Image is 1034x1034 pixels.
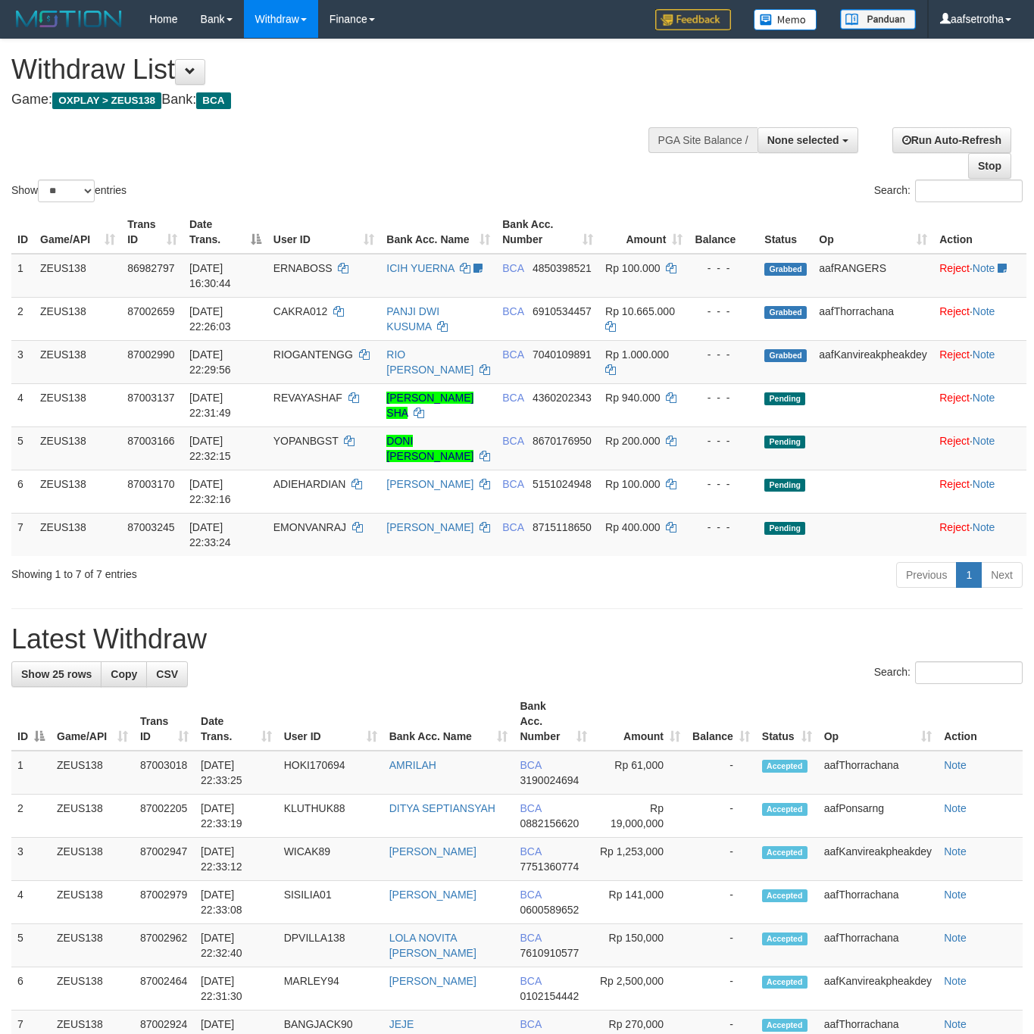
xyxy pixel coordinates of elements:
td: aafThorrachana [818,881,938,924]
td: 5 [11,924,51,967]
td: Rp 61,000 [593,751,686,795]
td: - [686,795,756,838]
span: Pending [764,479,805,492]
span: Grabbed [764,306,807,319]
span: BCA [502,305,523,317]
td: [DATE] 22:33:12 [195,838,278,881]
span: Copy 0102154442 to clipboard [520,990,579,1002]
a: Reject [939,478,970,490]
span: OXPLAY > ZEUS138 [52,92,161,109]
td: KLUTHUK88 [278,795,383,838]
span: Rp 100.000 [605,478,660,490]
h1: Latest Withdraw [11,624,1023,654]
th: Amount: activate to sort column ascending [593,692,686,751]
td: aafKanvireakpheakdey [813,340,933,383]
span: CSV [156,668,178,680]
div: - - - [695,261,752,276]
td: DPVILLA138 [278,924,383,967]
span: Rp 100.000 [605,262,660,274]
td: · [933,254,1026,298]
a: [PERSON_NAME] SHA [386,392,473,419]
a: DONI [PERSON_NAME] [386,435,473,462]
img: Button%20Memo.svg [754,9,817,30]
td: 87002979 [134,881,195,924]
span: Pending [764,392,805,405]
a: RIO [PERSON_NAME] [386,348,473,376]
td: [DATE] 22:33:25 [195,751,278,795]
a: Note [944,802,967,814]
a: ICIH YUERNA [386,262,454,274]
a: Note [944,845,967,858]
td: ZEUS138 [51,881,134,924]
div: - - - [695,390,752,405]
td: 4 [11,383,34,426]
td: 87003018 [134,751,195,795]
span: [DATE] 22:29:56 [189,348,231,376]
th: Status: activate to sort column ascending [756,692,818,751]
input: Search: [915,661,1023,684]
a: DITYA SEPTIANSYAH [389,802,495,814]
th: Trans ID: activate to sort column ascending [121,211,183,254]
span: Copy 8715118650 to clipboard [533,521,592,533]
td: 87002464 [134,967,195,1011]
span: Rp 1.000.000 [605,348,669,361]
label: Show entries [11,180,127,202]
a: Note [944,1018,967,1030]
a: 1 [956,562,982,588]
img: Feedback.jpg [655,9,731,30]
div: PGA Site Balance / [648,127,758,153]
span: RIOGANTENGG [273,348,353,361]
th: Bank Acc. Name: activate to sort column ascending [383,692,514,751]
td: · [933,426,1026,470]
a: Previous [896,562,957,588]
th: Op: activate to sort column ascending [818,692,938,751]
span: Copy 7040109891 to clipboard [533,348,592,361]
td: 7 [11,513,34,556]
td: - [686,751,756,795]
td: Rp 150,000 [593,924,686,967]
a: Note [944,975,967,987]
td: [DATE] 22:33:08 [195,881,278,924]
span: [DATE] 22:32:16 [189,478,231,505]
span: Accepted [762,1019,808,1032]
div: - - - [695,520,752,535]
td: [DATE] 22:33:19 [195,795,278,838]
span: REVAYASHAF [273,392,342,404]
span: 87002990 [127,348,174,361]
a: Note [973,305,995,317]
label: Search: [874,180,1023,202]
a: Reject [939,392,970,404]
span: CAKRA012 [273,305,328,317]
input: Search: [915,180,1023,202]
span: ADIEHARDIAN [273,478,346,490]
a: [PERSON_NAME] [386,478,473,490]
a: Note [973,521,995,533]
td: 3 [11,838,51,881]
a: Show 25 rows [11,661,102,687]
td: aafKanvireakpheakdey [818,838,938,881]
th: Amount: activate to sort column ascending [599,211,689,254]
td: aafPonsarng [818,795,938,838]
a: Note [944,932,967,944]
td: 6 [11,470,34,513]
td: ZEUS138 [51,751,134,795]
td: 87002205 [134,795,195,838]
a: CSV [146,661,188,687]
a: Note [973,478,995,490]
span: Copy 0600589652 to clipboard [520,904,579,916]
span: 87003170 [127,478,174,490]
span: BCA [196,92,230,109]
span: 87003166 [127,435,174,447]
td: · [933,297,1026,340]
span: Copy 6910534457 to clipboard [533,305,592,317]
a: Reject [939,521,970,533]
span: [DATE] 22:32:15 [189,435,231,462]
span: 87003137 [127,392,174,404]
span: BCA [502,435,523,447]
th: Bank Acc. Number: activate to sort column ascending [514,692,593,751]
td: aafThorrachana [818,924,938,967]
span: Copy 5151024948 to clipboard [533,478,592,490]
td: Rp 1,253,000 [593,838,686,881]
span: BCA [520,845,541,858]
a: Note [973,348,995,361]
